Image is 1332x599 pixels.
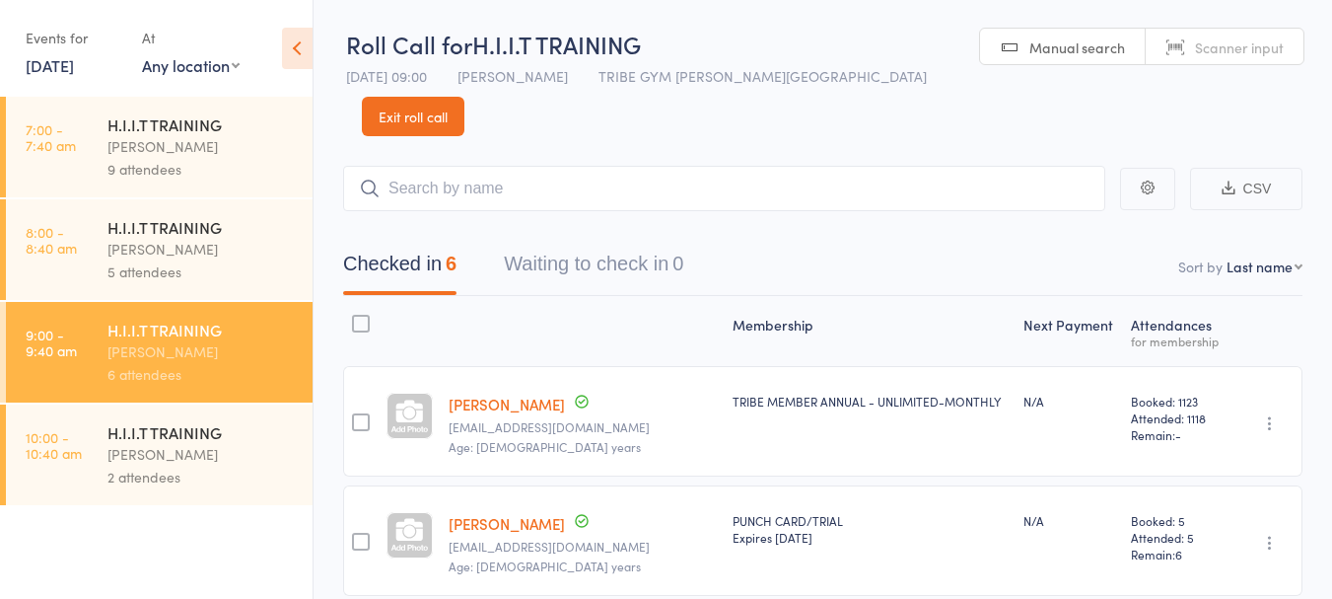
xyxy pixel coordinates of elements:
[6,199,313,300] a: 8:00 -8:40 amH.I.I.T TRAINING[PERSON_NAME]5 attendees
[142,54,240,76] div: Any location
[1227,257,1293,276] div: Last name
[457,66,568,86] span: [PERSON_NAME]
[1023,512,1115,529] div: N/A
[142,22,240,54] div: At
[672,253,683,274] div: 0
[26,22,122,54] div: Events for
[107,340,296,363] div: [PERSON_NAME]
[725,305,1015,357] div: Membership
[1195,37,1284,57] span: Scanner input
[1123,305,1228,357] div: Atten­dances
[598,66,927,86] span: TRIBE GYM [PERSON_NAME][GEOGRAPHIC_DATA]
[504,243,683,295] button: Waiting to check in0
[1016,305,1123,357] div: Next Payment
[449,420,717,434] small: aaversa11@gmail.com
[107,135,296,158] div: [PERSON_NAME]
[449,540,717,554] small: karrieRMT@hotmail.com
[1131,335,1221,347] div: for membership
[449,558,641,574] span: Age: [DEMOGRAPHIC_DATA] years
[107,216,296,238] div: H.I.I.T TRAINING
[346,66,427,86] span: [DATE] 09:00
[107,261,296,283] div: 5 attendees
[1131,512,1221,529] span: Booked: 5
[6,97,313,197] a: 7:00 -7:40 amH.I.I.T TRAINING[PERSON_NAME]9 attendees
[449,438,641,455] span: Age: [DEMOGRAPHIC_DATA] years
[362,97,464,136] a: Exit roll call
[107,238,296,261] div: [PERSON_NAME]
[1131,426,1221,443] span: Remain:
[449,394,565,414] a: [PERSON_NAME]
[1131,546,1221,562] span: Remain:
[107,421,296,443] div: H.I.I.T TRAINING
[107,363,296,386] div: 6 attendees
[1175,426,1181,443] span: -
[733,393,1007,410] div: TRIBE MEMBER ANNUAL - UNLIMITED-MONTHLY
[446,253,456,274] div: 6
[107,466,296,488] div: 2 attendees
[1131,529,1221,546] span: Attended: 5
[472,28,641,60] span: H.I.I.T TRAINING
[6,302,313,403] a: 9:00 -9:40 amH.I.I.T TRAINING[PERSON_NAME]6 attendees
[107,443,296,466] div: [PERSON_NAME]
[107,113,296,135] div: H.I.I.T TRAINING
[1131,410,1221,426] span: Attended: 1118
[346,28,472,60] span: Roll Call for
[26,224,77,256] time: 8:00 - 8:40 am
[733,529,1007,546] div: Expires [DATE]
[6,405,313,505] a: 10:00 -10:40 amH.I.I.T TRAINING[PERSON_NAME]2 attendees
[26,121,76,153] time: 7:00 - 7:40 am
[1190,168,1302,210] button: CSV
[449,513,565,534] a: [PERSON_NAME]
[343,166,1105,211] input: Search by name
[1178,257,1223,276] label: Sort by
[26,429,82,461] time: 10:00 - 10:40 am
[343,243,456,295] button: Checked in6
[1029,37,1125,57] span: Manual search
[1175,546,1182,562] span: 6
[107,319,296,340] div: H.I.I.T TRAINING
[26,327,77,358] time: 9:00 - 9:40 am
[733,512,1007,546] div: PUNCH CARD/TRIAL
[1131,393,1221,410] span: Booked: 1123
[107,158,296,181] div: 9 attendees
[26,54,74,76] a: [DATE]
[1023,393,1115,410] div: N/A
